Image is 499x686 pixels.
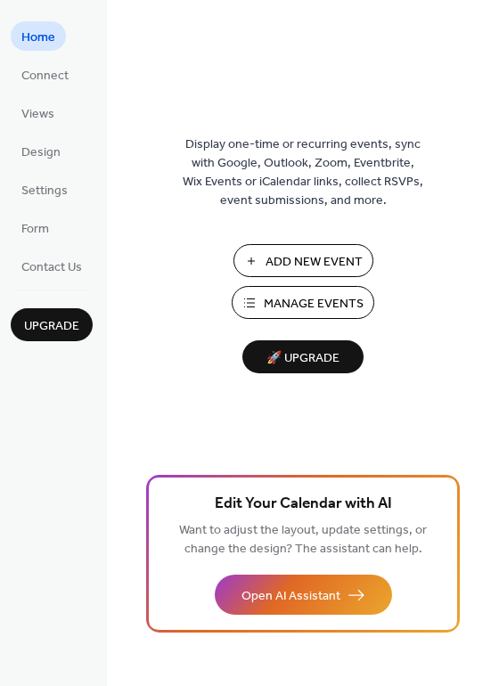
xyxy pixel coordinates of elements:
[21,29,55,47] span: Home
[21,143,61,162] span: Design
[24,317,79,336] span: Upgrade
[241,587,340,606] span: Open AI Assistant
[266,253,363,272] span: Add New Event
[232,286,374,319] button: Manage Events
[215,492,392,517] span: Edit Your Calendar with AI
[11,60,79,89] a: Connect
[11,136,71,166] a: Design
[11,175,78,204] a: Settings
[11,98,65,127] a: Views
[21,105,54,124] span: Views
[264,295,364,314] span: Manage Events
[11,21,66,51] a: Home
[21,67,69,86] span: Connect
[11,251,93,281] a: Contact Us
[233,244,373,277] button: Add New Event
[253,347,353,371] span: 🚀 Upgrade
[21,258,82,277] span: Contact Us
[242,340,364,373] button: 🚀 Upgrade
[11,308,93,341] button: Upgrade
[21,182,68,200] span: Settings
[183,135,423,210] span: Display one-time or recurring events, sync with Google, Outlook, Zoom, Eventbrite, Wix Events or ...
[11,213,60,242] a: Form
[215,575,392,615] button: Open AI Assistant
[179,519,427,561] span: Want to adjust the layout, update settings, or change the design? The assistant can help.
[21,220,49,239] span: Form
